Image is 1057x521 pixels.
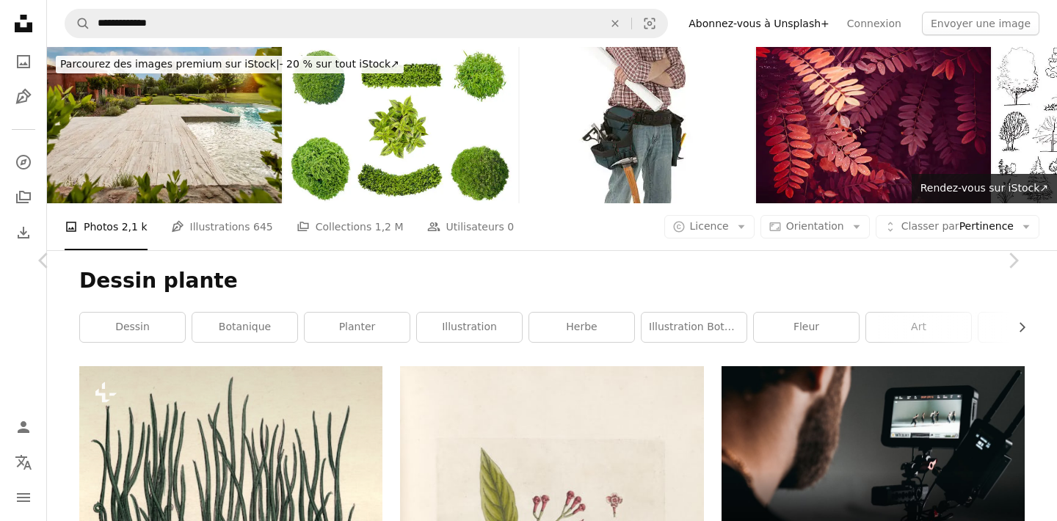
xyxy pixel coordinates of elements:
a: Connexion [838,12,910,35]
span: 0 [507,219,514,235]
a: art [866,313,971,342]
button: Effacer [599,10,631,37]
a: Photos [9,47,38,76]
a: Utilisateurs 0 [427,203,515,250]
a: planter [305,313,410,342]
span: Rendez-vous sur iStock ↗ [920,182,1048,194]
a: Collections [9,183,38,212]
button: Langue [9,448,38,477]
a: Abonnez-vous à Unsplash+ [680,12,838,35]
span: Pertinence [901,219,1014,234]
h1: Dessin plante [79,268,1025,294]
a: Collections 1,2 M [297,203,404,250]
a: Illustrations 645 [171,203,273,250]
button: Classer parPertinence [876,215,1039,238]
span: - 20 % sur tout iStock ↗ [60,58,399,70]
button: Menu [9,483,38,512]
a: Suivant [969,190,1057,331]
span: Parcourez des images premium sur iStock | [60,58,280,70]
button: Rechercher sur Unsplash [65,10,90,37]
img: ensemble de plantes en vue aérienne [283,47,518,203]
a: Connexion / S’inscrire [9,412,38,442]
span: Orientation [786,220,844,232]
a: illustration botanique [642,313,747,342]
button: Orientation [760,215,870,238]
img: Aménagement paysager et conception de jardins [47,47,282,203]
a: fleur [754,313,859,342]
button: Recherche de visuels [632,10,667,37]
span: Classer par [901,220,959,232]
button: Licence [664,215,755,238]
span: Licence [690,220,729,232]
a: herbe [529,313,634,342]
a: Explorer [9,147,38,177]
a: Parcourez des images premium sur iStock|- 20 % sur tout iStock↗ [47,47,413,82]
img: Nature rouge laisse arrière-plan [756,47,991,203]
a: dessin [80,313,185,342]
span: 645 [253,219,273,235]
a: Illustrations [9,82,38,112]
a: illustration [417,313,522,342]
img: Heureux carpenter debout avec les bras croisés [520,47,755,203]
button: Envoyer une image [922,12,1039,35]
a: Rendez-vous sur iStock↗ [912,174,1057,203]
form: Rechercher des visuels sur tout le site [65,9,668,38]
a: botanique [192,313,297,342]
span: 1,2 M [375,219,404,235]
